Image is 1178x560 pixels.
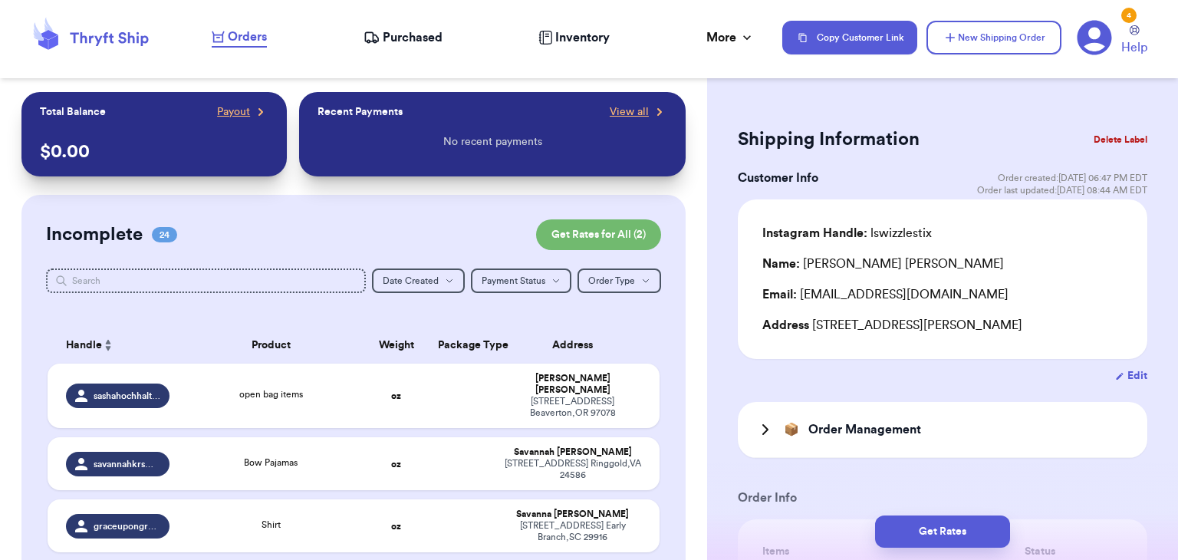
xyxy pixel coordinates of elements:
[228,28,267,46] span: Orders
[926,21,1061,54] button: New Shipping Order
[536,219,661,250] button: Get Rates for All (2)
[66,338,102,354] span: Handle
[504,396,641,419] div: [STREET_ADDRESS] Beaverton , OR 97078
[588,276,635,285] span: Order Type
[998,172,1147,184] span: Order created: [DATE] 06:47 PM EDT
[504,509,641,520] div: Savanna [PERSON_NAME]
[762,258,800,270] span: Name:
[364,28,443,47] a: Purchased
[46,268,366,293] input: Search
[782,21,917,54] button: Copy Customer Link
[504,458,641,481] div: [STREET_ADDRESS] Ringgold , VA 24586
[762,227,867,239] span: Instagram Handle:
[762,288,797,301] span: Email:
[94,458,161,470] span: savannahkrsmith
[94,520,161,532] span: graceupongrace
[610,104,649,120] span: View all
[504,446,641,458] div: Savannah [PERSON_NAME]
[762,319,809,331] span: Address
[610,104,667,120] a: View all
[504,373,641,396] div: [PERSON_NAME] [PERSON_NAME]
[391,460,401,469] strong: oz
[706,28,755,47] div: More
[1121,38,1147,57] span: Help
[762,255,1004,273] div: [PERSON_NAME] [PERSON_NAME]
[443,134,542,150] p: No recent payments
[504,520,641,543] div: [STREET_ADDRESS] Early Branch , SC 29916
[1088,123,1153,156] button: Delete Label
[1121,25,1147,57] a: Help
[391,522,401,531] strong: oz
[383,276,439,285] span: Date Created
[977,184,1147,196] span: Order last updated: [DATE] 08:44 AM EDT
[244,458,298,467] span: Bow Pajamas
[102,336,114,354] button: Sort ascending
[318,104,403,120] p: Recent Payments
[482,276,545,285] span: Payment Status
[471,268,571,293] button: Payment Status
[1115,368,1147,384] button: Edit
[40,104,106,120] p: Total Balance
[239,390,303,399] span: open bag items
[762,316,1123,334] div: [STREET_ADDRESS][PERSON_NAME]
[364,327,429,364] th: Weight
[784,420,799,439] span: 📦
[391,391,401,400] strong: oz
[555,28,610,47] span: Inventory
[577,268,661,293] button: Order Type
[875,516,1010,548] button: Get Rates
[383,28,443,47] span: Purchased
[179,327,363,364] th: Product
[738,489,1147,507] h3: Order Info
[372,268,465,293] button: Date Created
[262,520,281,529] span: Shirt
[217,104,268,120] a: Payout
[762,224,932,242] div: lswizzlestix
[738,127,920,152] h2: Shipping Information
[152,227,177,242] span: 24
[429,327,495,364] th: Package Type
[762,285,1123,304] div: [EMAIL_ADDRESS][DOMAIN_NAME]
[808,420,921,439] h3: Order Management
[94,390,161,402] span: sashahochhalter
[212,28,267,48] a: Orders
[46,222,143,247] h2: Incomplete
[738,169,818,187] h3: Customer Info
[1121,8,1137,23] div: 4
[1077,20,1112,55] a: 4
[217,104,250,120] span: Payout
[538,28,610,47] a: Inventory
[495,327,660,364] th: Address
[40,140,269,164] p: $ 0.00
